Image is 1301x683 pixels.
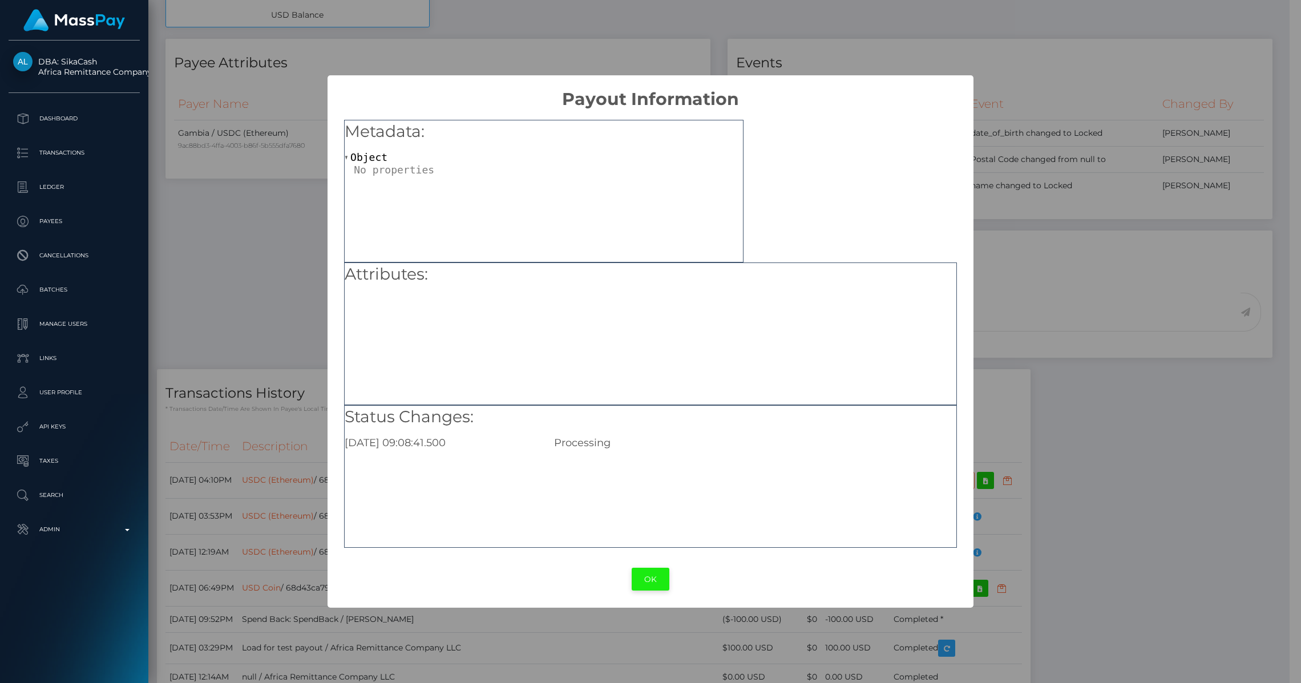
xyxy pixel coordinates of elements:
[13,384,135,401] p: User Profile
[9,56,140,77] span: DBA: SikaCash Africa Remittance Company LLC
[13,316,135,333] p: Manage Users
[13,52,33,71] img: Africa Remittance Company LLC
[336,437,546,449] div: [DATE] 09:08:41.500
[345,406,956,429] h5: Status Changes:
[345,263,956,286] h5: Attributes:
[13,452,135,470] p: Taxes
[13,418,135,435] p: API Keys
[632,568,669,591] button: OK
[13,521,135,538] p: Admin
[13,179,135,196] p: Ledger
[13,350,135,367] p: Links
[23,9,125,31] img: MassPay Logo
[13,247,135,264] p: Cancellations
[350,151,387,163] span: Object
[13,144,135,161] p: Transactions
[13,487,135,504] p: Search
[546,437,964,449] div: Processing
[13,110,135,127] p: Dashboard
[13,213,135,230] p: Payees
[345,120,743,143] h5: Metadata:
[13,281,135,298] p: Batches
[328,75,973,110] h2: Payout Information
